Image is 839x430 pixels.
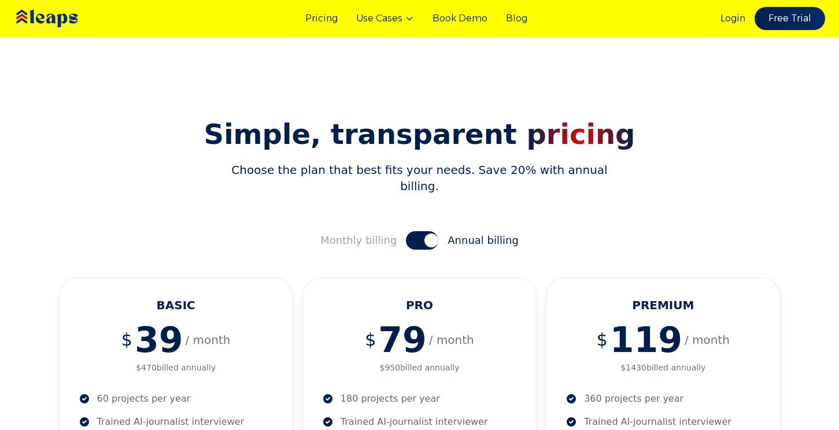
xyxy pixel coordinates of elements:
span: 79 [378,322,427,357]
p: $ 950 billed annually [322,362,517,373]
p: Trained AI-journalist interviewer [341,415,488,429]
p: Trained AI-journalist interviewer [97,415,245,429]
h3: PRO [322,297,517,313]
p: Choose the plan that best fits your needs. Save 20% with annual billing. [226,162,614,194]
span: 119 [610,322,682,357]
span: $ [121,329,132,350]
span: Monthly billing [320,232,397,249]
p: 360 projects per year [584,392,683,406]
a: Pricing [305,12,338,25]
img: Leaps Logo [14,2,112,35]
p: Trained AI-journalist interviewer [584,415,731,429]
h3: BASIC [79,297,273,313]
span: / month [685,332,730,348]
span: $ [597,329,608,350]
span: / month [429,332,474,348]
p: $ 1430 billed annually [566,362,760,373]
p: 180 projects per year [341,392,440,406]
span: 39 [135,322,183,357]
a: Book Demo [433,12,487,25]
a: Blog [506,12,527,25]
button: Use Cases [356,12,414,25]
a: Free Trial [755,7,825,30]
h2: Simple, transparent [59,120,781,148]
a: Login [720,12,745,25]
span: Annual billing [448,232,519,249]
span: pricing [527,118,635,150]
p: 60 projects per year [97,392,191,406]
h3: PREMIUM [566,297,760,313]
span: $ [365,329,376,350]
span: / month [185,332,230,348]
p: $ 470 billed annually [79,362,273,373]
